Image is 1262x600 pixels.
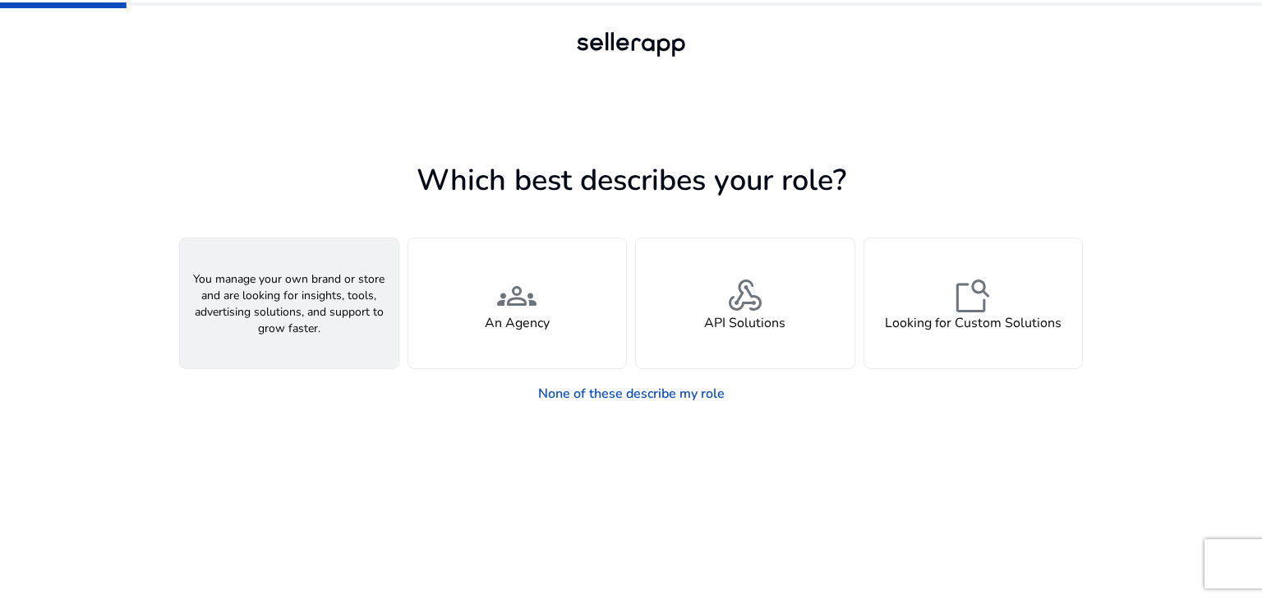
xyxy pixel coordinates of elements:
h4: Looking for Custom Solutions [885,316,1062,331]
h4: An Agency [485,316,550,331]
h1: Which best describes your role? [179,163,1083,198]
button: groupsAn Agency [408,238,628,369]
a: None of these describe my role [525,377,738,410]
span: groups [497,276,537,316]
button: webhookAPI Solutions [635,238,855,369]
span: feature_search [953,276,993,316]
span: webhook [725,276,765,316]
button: You manage your own brand or store and are looking for insights, tools, advertising solutions, an... [179,238,399,369]
h4: API Solutions [704,316,785,331]
button: feature_searchLooking for Custom Solutions [864,238,1084,369]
